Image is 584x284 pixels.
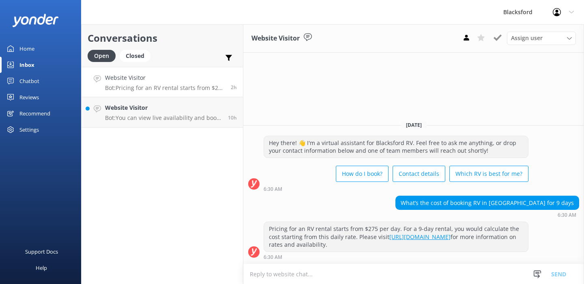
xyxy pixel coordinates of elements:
[449,166,528,182] button: Which RV is best for me?
[105,73,225,82] h4: Website Visitor
[82,67,243,97] a: Website VisitorBot:Pricing for an RV rental starts from $275 per day. For a 9-day rental, you wou...
[105,84,225,92] p: Bot: Pricing for an RV rental starts from $275 per day. For a 9-day rental, you would calculate t...
[82,97,243,128] a: Website VisitorBot:You can view live availability and book your RV online by visiting [URL][DOMAI...
[264,186,528,192] div: Sep 08 2025 06:30am (UTC -06:00) America/Chihuahua
[396,196,579,210] div: What’s the cost of booking RV in [GEOGRAPHIC_DATA] for 9 days
[511,34,543,43] span: Assign user
[336,166,389,182] button: How do I book?
[264,255,282,260] strong: 6:30 AM
[19,41,34,57] div: Home
[558,213,576,218] strong: 6:30 AM
[105,114,222,122] p: Bot: You can view live availability and book your RV online by visiting [URL][DOMAIN_NAME]. You c...
[105,103,222,112] h4: Website Visitor
[395,212,579,218] div: Sep 08 2025 06:30am (UTC -06:00) America/Chihuahua
[507,32,576,45] div: Assign User
[19,73,39,89] div: Chatbot
[88,50,116,62] div: Open
[264,136,528,158] div: Hey there! 👋 I'm a virtual assistant for Blacksford RV. Feel free to ask me anything, or drop you...
[251,33,300,44] h3: Website Visitor
[19,89,39,105] div: Reviews
[19,57,34,73] div: Inbox
[401,122,427,128] span: [DATE]
[120,51,155,60] a: Closed
[264,222,528,252] div: Pricing for an RV rental starts from $275 per day. For a 9-day rental, you would calculate the co...
[264,254,528,260] div: Sep 08 2025 06:30am (UTC -06:00) America/Chihuahua
[228,114,237,121] span: Sep 07 2025 10:28pm (UTC -06:00) America/Chihuahua
[25,243,58,260] div: Support Docs
[12,14,59,27] img: yonder-white-logo.png
[389,233,451,241] a: [URL][DOMAIN_NAME]
[393,166,445,182] button: Contact details
[88,51,120,60] a: Open
[264,187,282,192] strong: 6:30 AM
[19,122,39,138] div: Settings
[88,30,237,46] h2: Conversations
[36,260,47,276] div: Help
[120,50,150,62] div: Closed
[19,105,50,122] div: Recommend
[231,84,237,91] span: Sep 08 2025 06:30am (UTC -06:00) America/Chihuahua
